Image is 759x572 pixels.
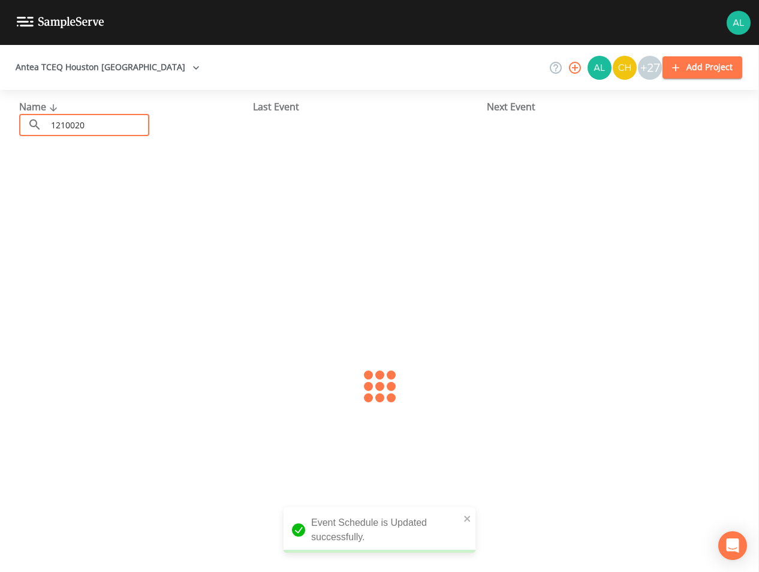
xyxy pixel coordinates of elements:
[662,56,742,79] button: Add Project
[284,507,475,553] div: Event Schedule is Updated successfully.
[718,531,747,560] div: Open Intercom Messenger
[588,56,612,80] img: 30a13df2a12044f58df5f6b7fda61338
[487,100,721,114] div: Next Event
[19,100,61,113] span: Name
[587,56,612,80] div: Alaina Hahn
[17,17,104,28] img: logo
[253,100,487,114] div: Last Event
[612,56,637,80] div: Charles Medina
[11,56,204,79] button: Antea TCEQ Houston [GEOGRAPHIC_DATA]
[463,511,472,525] button: close
[638,56,662,80] div: +27
[47,114,149,136] input: Search Projects
[727,11,751,35] img: 30a13df2a12044f58df5f6b7fda61338
[613,56,637,80] img: c74b8b8b1c7a9d34f67c5e0ca157ed15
